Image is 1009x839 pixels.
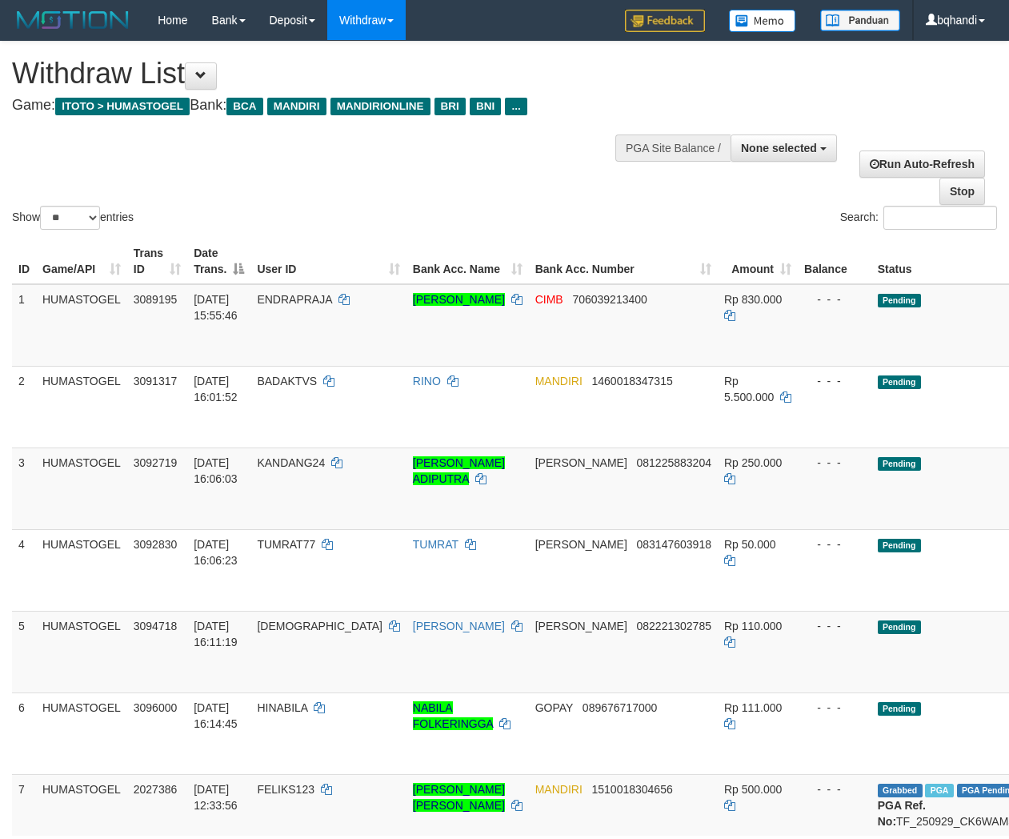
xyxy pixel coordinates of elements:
span: None selected [741,142,817,155]
a: Stop [939,178,985,205]
span: Rp 110.000 [724,620,782,632]
td: 5 [12,611,36,692]
a: Run Auto-Refresh [859,151,985,178]
td: HUMASTOGEL [36,284,127,367]
span: [DATE] 16:06:23 [194,538,238,567]
div: - - - [804,373,865,389]
span: [DATE] 16:06:03 [194,456,238,485]
select: Showentries [40,206,100,230]
input: Search: [883,206,997,230]
a: NABILA FOLKERINGGA [413,701,493,730]
img: panduan.png [820,10,900,31]
div: - - - [804,618,865,634]
a: RINO [413,375,441,387]
span: Rp 830.000 [724,293,782,306]
h1: Withdraw List [12,58,657,90]
th: Date Trans.: activate to sort column descending [187,239,250,284]
span: CIMB [535,293,563,306]
span: Marked by bqhpaujal [925,784,953,797]
span: TUMRAT77 [257,538,315,551]
span: [DATE] 15:55:46 [194,293,238,322]
th: User ID: activate to sort column ascending [250,239,406,284]
label: Show entries [12,206,134,230]
span: Rp 250.000 [724,456,782,469]
span: HINABILA [257,701,307,714]
span: [DATE] 16:14:45 [194,701,238,730]
span: [DATE] 12:33:56 [194,783,238,812]
td: HUMASTOGEL [36,366,127,448]
td: 6 [12,692,36,774]
td: 1 [12,284,36,367]
h4: Game: Bank: [12,98,657,114]
td: 7 [12,774,36,836]
td: HUMASTOGEL [36,611,127,692]
div: - - - [804,291,865,307]
span: [PERSON_NAME] [535,456,627,469]
th: Amount: activate to sort column ascending [718,239,798,284]
span: Pending [878,702,921,716]
td: HUMASTOGEL [36,448,127,529]
img: Button%20Memo.svg [729,10,796,32]
span: Copy 1510018304656 to clipboard [592,783,673,796]
span: Rp 111.000 [724,701,782,714]
span: 3091317 [134,375,178,387]
span: BNI [470,98,501,115]
div: - - - [804,536,865,552]
span: Copy 083147603918 to clipboard [637,538,711,551]
a: [PERSON_NAME] [413,620,505,632]
span: 3096000 [134,701,178,714]
span: MANDIRI [267,98,326,115]
span: BCA [226,98,262,115]
span: BRI [434,98,466,115]
span: FELIKS123 [257,783,314,796]
th: Balance [798,239,871,284]
span: Pending [878,620,921,634]
span: ENDRAPRAJA [257,293,331,306]
div: PGA Site Balance / [615,134,731,162]
img: Feedback.jpg [625,10,705,32]
td: 3 [12,448,36,529]
a: [PERSON_NAME] ADIPUTRA [413,456,505,485]
th: Bank Acc. Number: activate to sort column ascending [529,239,718,284]
span: MANDIRI [535,783,583,796]
img: MOTION_logo.png [12,8,134,32]
span: MANDIRIONLINE [330,98,430,115]
td: 2 [12,366,36,448]
a: TUMRAT [413,538,458,551]
label: Search: [840,206,997,230]
span: [DATE] 16:01:52 [194,375,238,403]
span: Rp 500.000 [724,783,782,796]
span: Copy 1460018347315 to clipboard [592,375,673,387]
td: HUMASTOGEL [36,774,127,836]
span: Grabbed [878,784,923,797]
span: 3092830 [134,538,178,551]
th: Bank Acc. Name: activate to sort column ascending [406,239,529,284]
th: ID [12,239,36,284]
span: 3092719 [134,456,178,469]
div: - - - [804,700,865,716]
span: 2027386 [134,783,178,796]
span: [PERSON_NAME] [535,620,627,632]
span: Rp 5.500.000 [724,375,774,403]
th: Trans ID: activate to sort column ascending [127,239,187,284]
span: [PERSON_NAME] [535,538,627,551]
a: [PERSON_NAME] [413,293,505,306]
span: Copy 081225883204 to clipboard [637,456,711,469]
div: - - - [804,781,865,797]
a: [PERSON_NAME] [PERSON_NAME] [413,783,505,812]
span: 3089195 [134,293,178,306]
span: Pending [878,294,921,307]
span: Rp 50.000 [724,538,776,551]
span: Copy 089676717000 to clipboard [583,701,657,714]
span: 3094718 [134,620,178,632]
span: ... [505,98,527,115]
span: Pending [878,375,921,389]
span: ITOTO > HUMASTOGEL [55,98,190,115]
div: - - - [804,455,865,471]
span: KANDANG24 [257,456,325,469]
td: HUMASTOGEL [36,529,127,611]
b: PGA Ref. No: [878,799,926,828]
th: Game/API: activate to sort column ascending [36,239,127,284]
span: Pending [878,539,921,552]
span: [DEMOGRAPHIC_DATA] [257,620,382,632]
